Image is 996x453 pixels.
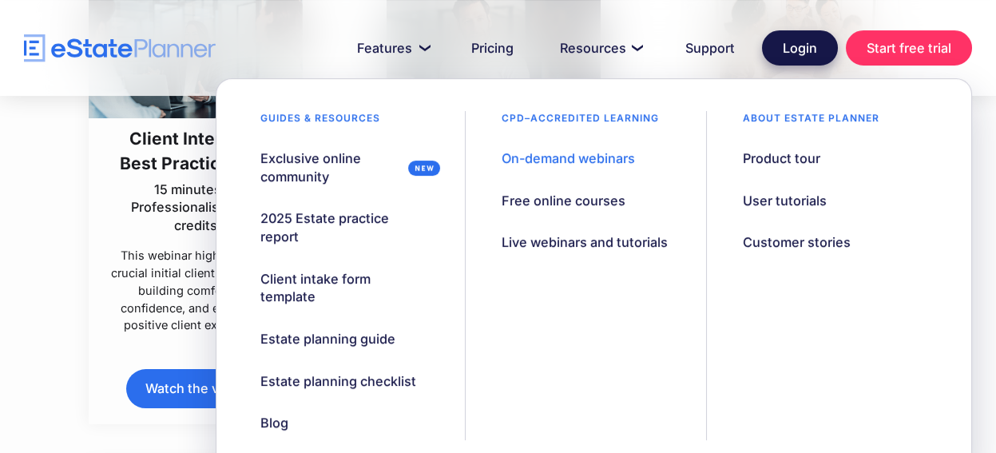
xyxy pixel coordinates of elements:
a: Client intake form template [240,262,449,314]
div: On-demand webinars [502,149,635,168]
div: CPD–accredited learning [482,111,679,133]
a: Live webinars and tutorials [482,225,688,260]
a: home [24,34,216,62]
a: User tutorials [723,184,847,218]
div: About estate planner [723,111,899,133]
div: Client intake form template [260,270,429,306]
a: Start free trial [846,30,972,66]
a: Watch the video [126,369,266,408]
div: Estate planning guide [260,330,395,348]
h3: Client Interview Best Practices pt.1 [109,126,282,177]
a: Login [762,30,838,66]
a: 2025 Estate practice report [240,201,449,253]
div: Estate planning checklist [260,372,416,391]
a: Customer stories [723,225,871,260]
a: Resources [541,32,658,64]
a: Estate planning checklist [240,364,436,399]
a: On-demand webinars [482,141,655,176]
div: User tutorials [743,192,827,210]
div: Guides & resources [240,111,400,133]
a: Free online courses [482,184,645,218]
a: Features [338,32,444,64]
div: Product tour [743,149,820,168]
a: Pricing [452,32,533,64]
div: 2025 Estate practice report [260,209,429,245]
div: Blog [260,414,288,432]
a: Product tour [723,141,840,176]
a: Blog [240,406,308,440]
a: Exclusive online community [240,141,449,193]
div: Customer stories [743,233,851,252]
p: This webinar highlights the crucial initial client meeting for building comfort and confidence, a... [109,248,282,335]
div: Free online courses [502,192,625,210]
p: 15 minutes of Professionalism CPD credits [109,181,282,235]
a: Support [666,32,754,64]
a: Estate planning guide [240,322,415,356]
div: Exclusive online community [260,149,401,185]
div: Live webinars and tutorials [502,233,668,252]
